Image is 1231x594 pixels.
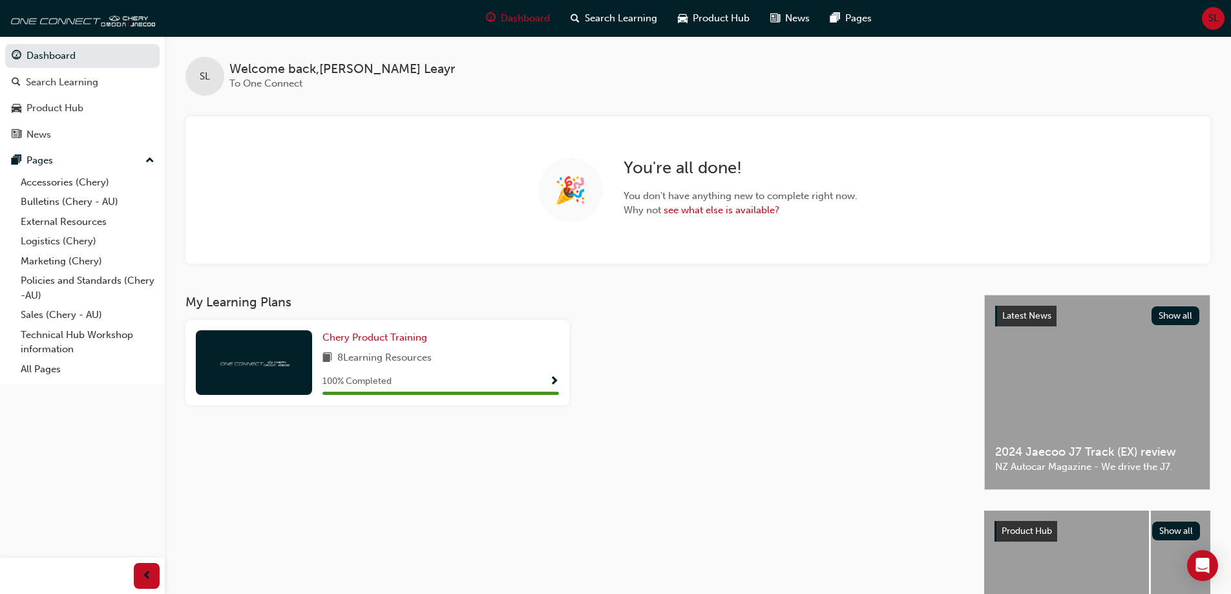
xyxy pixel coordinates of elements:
[845,11,872,26] span: Pages
[12,129,21,141] span: news-icon
[678,10,688,27] span: car-icon
[5,149,160,173] button: Pages
[26,75,98,90] div: Search Learning
[142,568,152,584] span: prev-icon
[5,70,160,94] a: Search Learning
[995,460,1199,474] span: NZ Autocar Magazine - We drive the J7.
[5,123,160,147] a: News
[624,203,857,218] span: Why not
[16,192,160,212] a: Bulletins (Chery - AU)
[693,11,750,26] span: Product Hub
[1152,306,1200,325] button: Show all
[218,356,289,368] img: oneconnect
[12,155,21,167] span: pages-icon
[229,78,302,89] span: To One Connect
[1208,11,1219,26] span: SL
[770,10,780,27] span: news-icon
[337,350,432,366] span: 8 Learning Resources
[664,204,779,216] a: see what else is available?
[16,212,160,232] a: External Resources
[476,5,560,32] a: guage-iconDashboard
[830,10,840,27] span: pages-icon
[486,10,496,27] span: guage-icon
[994,521,1200,542] a: Product HubShow all
[1002,525,1052,536] span: Product Hub
[560,5,668,32] a: search-iconSearch Learning
[12,50,21,62] span: guage-icon
[1152,522,1201,540] button: Show all
[549,376,559,388] span: Show Progress
[624,158,857,178] h2: You're all done!
[26,101,83,116] div: Product Hub
[5,96,160,120] a: Product Hub
[16,231,160,251] a: Logistics (Chery)
[322,330,432,345] a: Chery Product Training
[5,44,160,68] a: Dashboard
[229,62,455,77] span: Welcome back , [PERSON_NAME] Leayr
[1202,7,1225,30] button: SL
[668,5,760,32] a: car-iconProduct Hub
[820,5,882,32] a: pages-iconPages
[322,332,427,343] span: Chery Product Training
[322,374,392,389] span: 100 % Completed
[1187,550,1218,581] div: Open Intercom Messenger
[549,374,559,390] button: Show Progress
[624,189,857,204] span: You don't have anything new to complete right now.
[760,5,820,32] a: news-iconNews
[6,5,155,31] img: oneconnect
[16,359,160,379] a: All Pages
[785,11,810,26] span: News
[16,251,160,271] a: Marketing (Chery)
[984,295,1210,490] a: Latest NewsShow all2024 Jaecoo J7 Track (EX) reviewNZ Autocar Magazine - We drive the J7.
[145,153,154,169] span: up-icon
[12,103,21,114] span: car-icon
[571,10,580,27] span: search-icon
[16,271,160,305] a: Policies and Standards (Chery -AU)
[1002,310,1051,321] span: Latest News
[16,173,160,193] a: Accessories (Chery)
[5,41,160,149] button: DashboardSearch LearningProduct HubNews
[26,127,51,142] div: News
[200,69,210,84] span: SL
[995,445,1199,460] span: 2024 Jaecoo J7 Track (EX) review
[554,183,587,198] span: 🎉
[185,295,963,310] h3: My Learning Plans
[322,350,332,366] span: book-icon
[501,11,550,26] span: Dashboard
[995,306,1199,326] a: Latest NewsShow all
[16,325,160,359] a: Technical Hub Workshop information
[26,153,53,168] div: Pages
[16,305,160,325] a: Sales (Chery - AU)
[585,11,657,26] span: Search Learning
[12,77,21,89] span: search-icon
